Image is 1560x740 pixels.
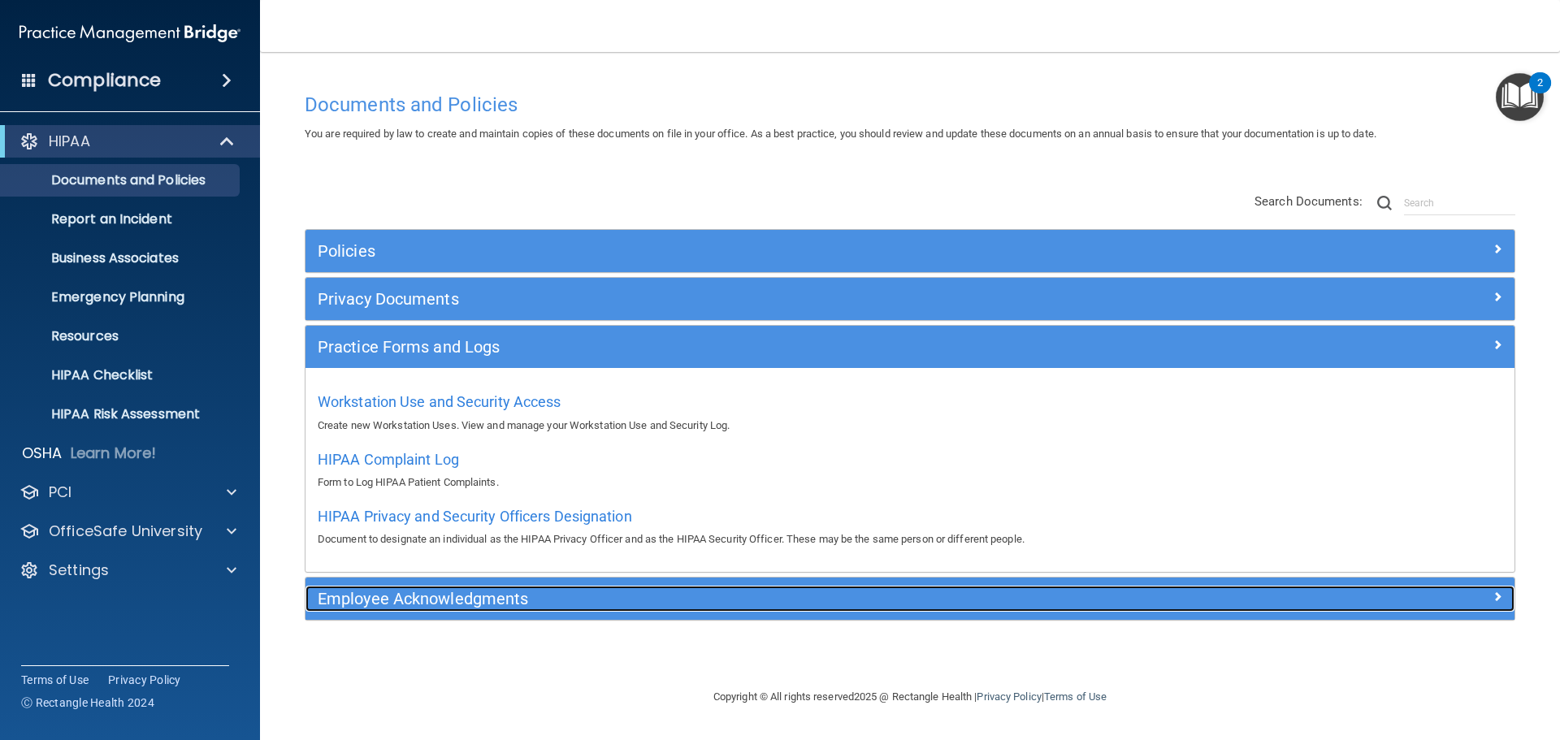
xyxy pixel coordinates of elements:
div: Copyright © All rights reserved 2025 @ Rectangle Health | | [613,671,1207,723]
a: Policies [318,238,1502,264]
button: Open Resource Center, 2 new notifications [1496,73,1544,121]
span: HIPAA Privacy and Security Officers Designation [318,508,632,525]
p: Emergency Planning [11,289,232,305]
p: Resources [11,328,232,344]
p: Settings [49,560,109,580]
p: OSHA [22,444,63,463]
p: HIPAA Checklist [11,367,232,383]
p: Documents and Policies [11,172,232,188]
a: HIPAA [19,132,236,151]
a: Privacy Documents [318,286,1502,312]
p: HIPAA [49,132,90,151]
a: Terms of Use [1044,690,1107,703]
a: Privacy Policy [108,672,181,688]
h5: Practice Forms and Logs [318,338,1200,356]
h4: Documents and Policies [305,94,1515,115]
a: OfficeSafe University [19,521,236,541]
a: HIPAA Complaint Log [318,455,459,467]
a: HIPAA Privacy and Security Officers Designation [318,512,632,524]
a: Terms of Use [21,672,89,688]
img: ic-search.3b580494.png [1377,196,1392,210]
a: Privacy Policy [977,690,1041,703]
p: Form to Log HIPAA Patient Complaints. [318,473,1502,492]
input: Search [1404,191,1515,215]
a: Practice Forms and Logs [318,334,1502,360]
p: HIPAA Risk Assessment [11,406,232,422]
div: 2 [1537,83,1543,104]
a: Settings [19,560,236,580]
a: Employee Acknowledgments [318,586,1502,612]
p: OfficeSafe University [49,521,202,541]
a: Workstation Use and Security Access [318,397,561,409]
h5: Policies [318,242,1200,260]
p: Learn More! [71,444,157,463]
h5: Privacy Documents [318,290,1200,308]
span: Search Documents: [1254,194,1363,209]
p: Document to designate an individual as the HIPAA Privacy Officer and as the HIPAA Security Office... [318,530,1502,549]
p: Business Associates [11,250,232,266]
h5: Employee Acknowledgments [318,590,1200,608]
p: PCI [49,483,71,502]
span: You are required by law to create and maintain copies of these documents on file in your office. ... [305,128,1376,140]
a: PCI [19,483,236,502]
span: Workstation Use and Security Access [318,393,561,410]
h4: Compliance [48,69,161,92]
span: Ⓒ Rectangle Health 2024 [21,695,154,711]
p: Create new Workstation Uses. View and manage your Workstation Use and Security Log. [318,416,1502,435]
p: Report an Incident [11,211,232,227]
span: HIPAA Complaint Log [318,451,459,468]
img: PMB logo [19,17,240,50]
